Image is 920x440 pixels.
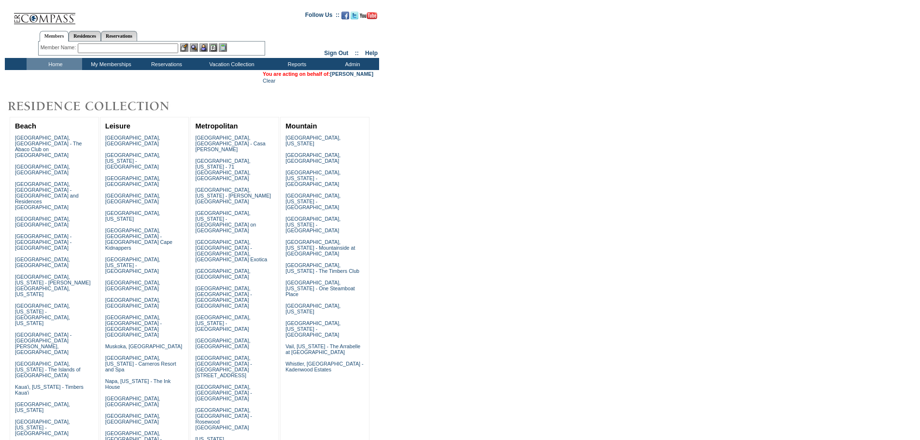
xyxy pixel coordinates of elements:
[15,332,71,355] a: [GEOGRAPHIC_DATA] - [GEOGRAPHIC_DATA][PERSON_NAME], [GEOGRAPHIC_DATA]
[330,71,373,77] a: [PERSON_NAME]
[138,58,193,70] td: Reservations
[180,43,188,52] img: b_edit.gif
[82,58,138,70] td: My Memberships
[195,158,250,181] a: [GEOGRAPHIC_DATA], [US_STATE] - 71 [GEOGRAPHIC_DATA], [GEOGRAPHIC_DATA]
[105,256,160,274] a: [GEOGRAPHIC_DATA], [US_STATE] - [GEOGRAPHIC_DATA]
[355,50,359,57] span: ::
[41,43,78,52] div: Member Name:
[13,5,76,25] img: Compass Home
[105,413,160,425] a: [GEOGRAPHIC_DATA], [GEOGRAPHIC_DATA]
[105,355,176,372] a: [GEOGRAPHIC_DATA], [US_STATE] - Carneros Resort and Spa
[365,50,378,57] a: Help
[195,338,250,349] a: [GEOGRAPHIC_DATA], [GEOGRAPHIC_DATA]
[195,407,252,430] a: [GEOGRAPHIC_DATA], [GEOGRAPHIC_DATA] - Rosewood [GEOGRAPHIC_DATA]
[193,58,268,70] td: Vacation Collection
[285,152,340,164] a: [GEOGRAPHIC_DATA], [GEOGRAPHIC_DATA]
[305,11,340,22] td: Follow Us ::
[195,314,250,332] a: [GEOGRAPHIC_DATA], [US_STATE] - [GEOGRAPHIC_DATA]
[15,303,70,326] a: [GEOGRAPHIC_DATA], [US_STATE] - [GEOGRAPHIC_DATA], [US_STATE]
[15,274,91,297] a: [GEOGRAPHIC_DATA], [US_STATE] - [PERSON_NAME][GEOGRAPHIC_DATA], [US_STATE]
[199,43,208,52] img: Impersonate
[15,122,36,130] a: Beach
[15,216,70,227] a: [GEOGRAPHIC_DATA], [GEOGRAPHIC_DATA]
[195,239,267,262] a: [GEOGRAPHIC_DATA], [GEOGRAPHIC_DATA] - [GEOGRAPHIC_DATA], [GEOGRAPHIC_DATA] Exotica
[268,58,324,70] td: Reports
[105,297,160,309] a: [GEOGRAPHIC_DATA], [GEOGRAPHIC_DATA]
[101,31,137,41] a: Reservations
[285,216,340,233] a: [GEOGRAPHIC_DATA], [US_STATE] - [GEOGRAPHIC_DATA]
[5,97,193,116] img: Destinations by Exclusive Resorts
[15,361,81,378] a: [GEOGRAPHIC_DATA], [US_STATE] - The Islands of [GEOGRAPHIC_DATA]
[285,320,340,338] a: [GEOGRAPHIC_DATA], [US_STATE] - [GEOGRAPHIC_DATA]
[15,419,70,436] a: [GEOGRAPHIC_DATA], [US_STATE] - [GEOGRAPHIC_DATA]
[341,12,349,19] img: Become our fan on Facebook
[285,343,360,355] a: Vail, [US_STATE] - The Arrabelle at [GEOGRAPHIC_DATA]
[15,135,82,158] a: [GEOGRAPHIC_DATA], [GEOGRAPHIC_DATA] - The Abaco Club on [GEOGRAPHIC_DATA]
[15,256,70,268] a: [GEOGRAPHIC_DATA], [GEOGRAPHIC_DATA]
[40,31,69,42] a: Members
[285,170,340,187] a: [GEOGRAPHIC_DATA], [US_STATE] - [GEOGRAPHIC_DATA]
[285,135,340,146] a: [GEOGRAPHIC_DATA], [US_STATE]
[195,268,250,280] a: [GEOGRAPHIC_DATA], [GEOGRAPHIC_DATA]
[195,135,265,152] a: [GEOGRAPHIC_DATA], [GEOGRAPHIC_DATA] - Casa [PERSON_NAME]
[105,175,160,187] a: [GEOGRAPHIC_DATA], [GEOGRAPHIC_DATA]
[341,14,349,20] a: Become our fan on Facebook
[105,343,182,349] a: Muskoka, [GEOGRAPHIC_DATA]
[15,164,70,175] a: [GEOGRAPHIC_DATA], [GEOGRAPHIC_DATA]
[105,152,160,170] a: [GEOGRAPHIC_DATA], [US_STATE] - [GEOGRAPHIC_DATA]
[209,43,217,52] img: Reservations
[263,78,275,84] a: Clear
[219,43,227,52] img: b_calculator.gif
[360,14,377,20] a: Subscribe to our YouTube Channel
[351,14,358,20] a: Follow us on Twitter
[105,135,160,146] a: [GEOGRAPHIC_DATA], [GEOGRAPHIC_DATA]
[285,122,317,130] a: Mountain
[15,384,84,396] a: Kaua'i, [US_STATE] - Timbers Kaua'i
[360,12,377,19] img: Subscribe to our YouTube Channel
[195,122,238,130] a: Metropolitan
[285,239,355,256] a: [GEOGRAPHIC_DATA], [US_STATE] - Mountainside at [GEOGRAPHIC_DATA]
[324,50,348,57] a: Sign Out
[15,233,71,251] a: [GEOGRAPHIC_DATA] - [GEOGRAPHIC_DATA] - [GEOGRAPHIC_DATA]
[105,280,160,291] a: [GEOGRAPHIC_DATA], [GEOGRAPHIC_DATA]
[195,187,271,204] a: [GEOGRAPHIC_DATA], [US_STATE] - [PERSON_NAME][GEOGRAPHIC_DATA]
[195,285,252,309] a: [GEOGRAPHIC_DATA], [GEOGRAPHIC_DATA] - [GEOGRAPHIC_DATA] [GEOGRAPHIC_DATA]
[195,384,252,401] a: [GEOGRAPHIC_DATA], [GEOGRAPHIC_DATA] - [GEOGRAPHIC_DATA]
[105,210,160,222] a: [GEOGRAPHIC_DATA], [US_STATE]
[195,355,252,378] a: [GEOGRAPHIC_DATA], [GEOGRAPHIC_DATA] - [GEOGRAPHIC_DATA][STREET_ADDRESS]
[285,193,340,210] a: [GEOGRAPHIC_DATA], [US_STATE] - [GEOGRAPHIC_DATA]
[105,227,172,251] a: [GEOGRAPHIC_DATA], [GEOGRAPHIC_DATA] - [GEOGRAPHIC_DATA] Cape Kidnappers
[285,303,340,314] a: [GEOGRAPHIC_DATA], [US_STATE]
[69,31,101,41] a: Residences
[5,14,13,15] img: i.gif
[105,193,160,204] a: [GEOGRAPHIC_DATA], [GEOGRAPHIC_DATA]
[324,58,379,70] td: Admin
[195,210,256,233] a: [GEOGRAPHIC_DATA], [US_STATE] - [GEOGRAPHIC_DATA] on [GEOGRAPHIC_DATA]
[105,396,160,407] a: [GEOGRAPHIC_DATA], [GEOGRAPHIC_DATA]
[15,181,79,210] a: [GEOGRAPHIC_DATA], [GEOGRAPHIC_DATA] - [GEOGRAPHIC_DATA] and Residences [GEOGRAPHIC_DATA]
[351,12,358,19] img: Follow us on Twitter
[105,314,162,338] a: [GEOGRAPHIC_DATA], [GEOGRAPHIC_DATA] - [GEOGRAPHIC_DATA] [GEOGRAPHIC_DATA]
[190,43,198,52] img: View
[263,71,373,77] span: You are acting on behalf of:
[285,361,363,372] a: Whistler, [GEOGRAPHIC_DATA] - Kadenwood Estates
[105,378,171,390] a: Napa, [US_STATE] - The Ink House
[27,58,82,70] td: Home
[285,262,359,274] a: [GEOGRAPHIC_DATA], [US_STATE] - The Timbers Club
[15,401,70,413] a: [GEOGRAPHIC_DATA], [US_STATE]
[105,122,130,130] a: Leisure
[285,280,355,297] a: [GEOGRAPHIC_DATA], [US_STATE] - One Steamboat Place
